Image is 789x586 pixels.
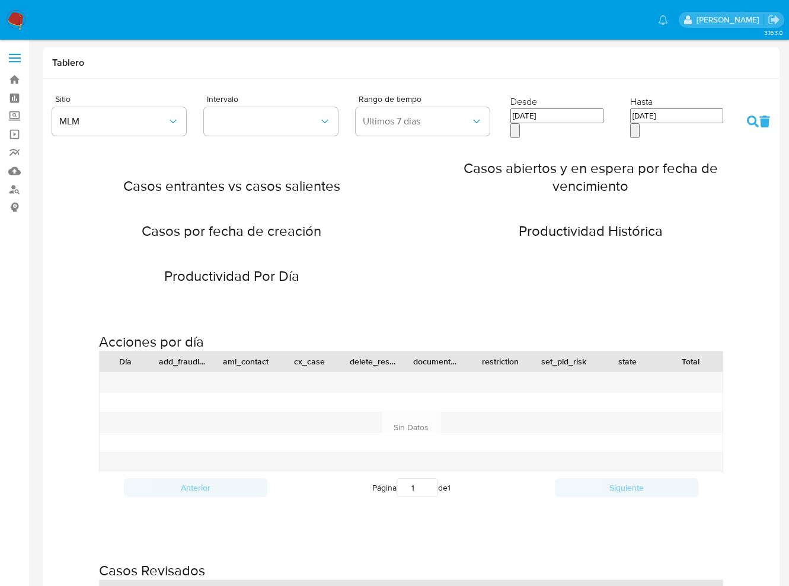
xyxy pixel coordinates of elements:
[356,107,490,136] button: Ultimos 7 dias
[510,95,537,108] label: Desde
[768,14,780,26] a: Salir
[88,267,375,285] h2: Productividad Por Día
[477,356,523,367] div: restriction
[52,107,186,136] button: MLM
[555,478,698,497] button: Siguiente
[448,482,451,494] span: 1
[286,356,333,367] div: cx_case
[697,14,764,25] p: yael.arizperojo@mercadolibre.com.mx
[88,177,375,195] h2: Casos entrantes vs casos salientes
[413,356,460,367] div: documentation_requested
[363,116,471,127] span: Ultimos 7 dias
[540,356,587,367] div: set_pld_risk
[52,57,770,69] h1: Tablero
[222,356,269,367] div: aml_contact
[603,356,650,367] div: state
[350,356,397,367] div: delete_restriction
[55,95,207,103] span: Sitio
[108,356,142,367] div: Día
[372,478,451,497] span: Página de
[658,15,668,25] a: Notificaciones
[159,356,206,367] div: add_fraudlist
[447,222,734,240] h2: Productividad Histórica
[88,222,375,240] h2: Casos por fecha de creación
[359,95,510,103] span: Rango de tiempo
[124,478,267,497] button: Anterior
[447,159,734,195] h2: Casos abiertos y en espera por fecha de vencimiento
[99,562,723,579] h2: Casos Revisados
[59,116,167,127] span: MLM
[207,95,359,103] span: Intervalo
[667,356,714,367] div: Total
[630,95,653,108] label: Hasta
[99,333,723,351] h2: Acciones por día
